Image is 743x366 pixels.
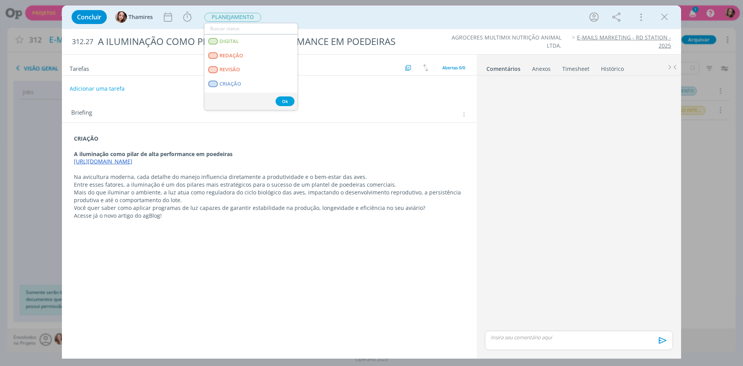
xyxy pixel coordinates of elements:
[70,63,89,72] span: Tarefas
[74,173,465,181] p: Na avicultura moderna, cada detalhe do manejo influencia diretamente a produtividade e o bem-esta...
[601,62,624,73] a: Histórico
[562,62,590,73] a: Timesheet
[115,11,127,23] img: T
[74,150,233,158] strong: A iluminação como pilar de alta performance em poedeiras
[62,5,681,359] div: dialog
[219,53,243,59] span: REDAÇÃO
[452,34,562,49] a: AGROCERES MULTIMIX NUTRIÇÃO ANIMAL LTDA.
[486,62,521,73] a: Comentários
[74,181,465,189] p: Entre esses fatores, a iluminação é um dos pilares mais estratégicos para o sucesso de um plantel...
[72,10,107,24] button: Concluir
[577,34,671,49] a: E-MAILS MARKETING - RD STATION - 2025
[74,189,465,204] p: Mais do que iluminar o ambiente, a luz atua como reguladora do ciclo biológico das aves, impactan...
[219,67,240,73] span: REVISÃO
[74,204,465,212] p: Você quer saber como aplicar programas de luz capazes de garantir estabilidade na produção, longe...
[77,14,101,20] span: Concluir
[219,38,239,45] span: DIGITAL
[74,212,465,220] p: Acesse já o novo artigo do agBlog!
[115,11,153,23] button: TThamires
[74,158,132,165] a: [URL][DOMAIN_NAME]
[204,13,261,22] span: PLANEJAMENTO
[276,96,294,106] button: Ok
[71,110,92,120] span: Briefing
[128,14,153,20] span: Thamires
[69,82,125,96] button: Adicionar uma tarefa
[204,23,298,34] input: Buscar status
[72,38,93,46] span: 312.27
[219,81,241,87] span: CRIAÇÃO
[74,135,98,142] strong: CRIAÇÃO
[423,64,428,71] img: arrow-down-up.svg
[204,23,298,110] ul: PLANEJAMENTO
[95,32,418,51] div: A ILUMINAÇÃO COMO PILAR DE ALTA PERFORMANCE EM POEDEIRAS
[204,12,262,22] button: PLANEJAMENTO
[532,65,551,73] div: Anexos
[442,65,465,70] span: Abertas 0/0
